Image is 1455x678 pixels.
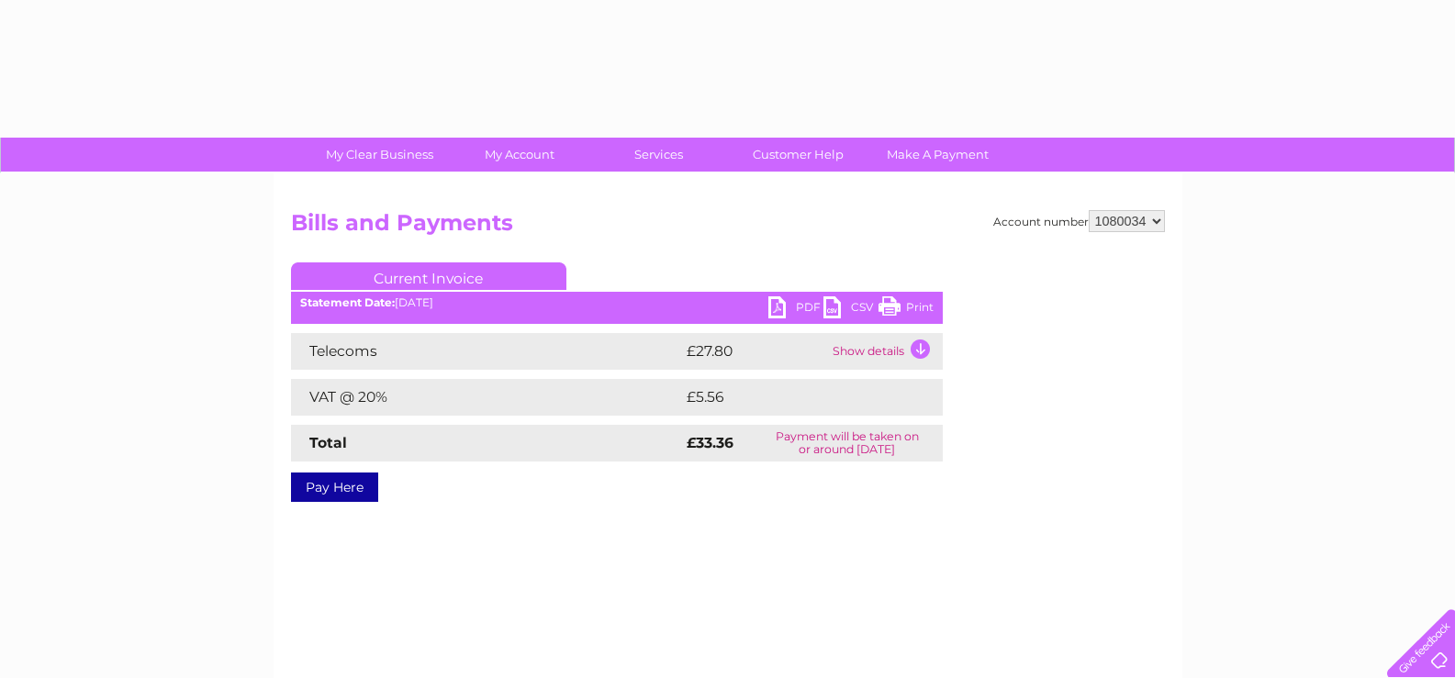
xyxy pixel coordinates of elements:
[291,379,682,416] td: VAT @ 20%
[583,138,734,172] a: Services
[291,210,1165,245] h2: Bills and Payments
[682,379,900,416] td: £5.56
[823,296,879,323] a: CSV
[304,138,455,172] a: My Clear Business
[687,434,733,451] strong: £33.36
[879,296,934,323] a: Print
[291,333,682,370] td: Telecoms
[828,333,943,370] td: Show details
[682,333,828,370] td: £27.80
[309,434,347,451] strong: Total
[993,210,1165,232] div: Account number
[291,472,378,502] a: Pay Here
[862,138,1013,172] a: Make A Payment
[752,425,943,461] td: Payment will be taken on or around [DATE]
[443,138,595,172] a: My Account
[722,138,874,172] a: Customer Help
[291,262,566,290] a: Current Invoice
[291,296,943,309] div: [DATE]
[300,295,395,309] b: Statement Date:
[768,296,823,323] a: PDF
